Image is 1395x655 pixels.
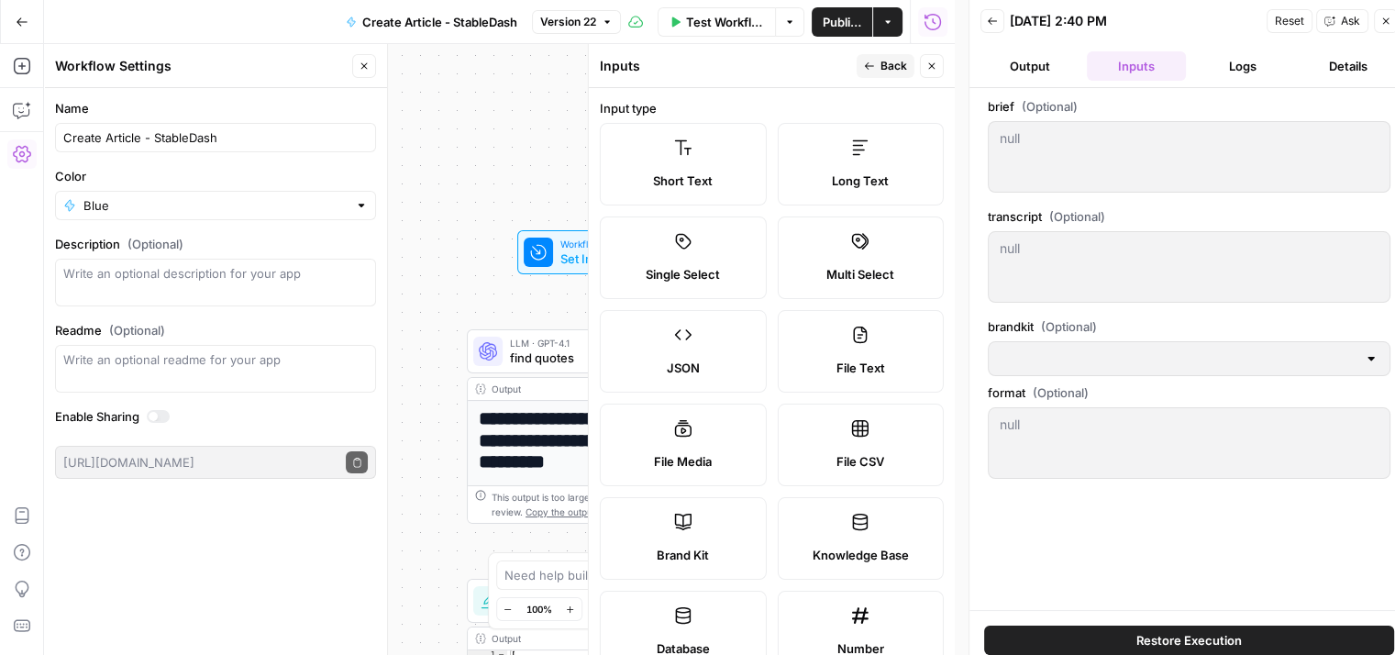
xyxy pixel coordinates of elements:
[1087,51,1186,81] button: Inputs
[988,207,1390,226] label: transcript
[1275,13,1304,29] span: Reset
[980,51,1079,81] button: Output
[988,97,1390,116] label: brief
[653,172,713,190] span: Short Text
[988,317,1390,336] label: brandkit
[1049,207,1105,226] span: (Optional)
[826,265,894,283] span: Multi Select
[560,250,651,268] span: Set Inputs
[83,196,348,215] input: Blue
[1022,97,1078,116] span: (Optional)
[55,57,347,75] div: Workflow Settings
[686,13,764,31] span: Test Workflow
[657,546,709,564] span: Brand Kit
[857,54,914,78] button: Back
[1267,9,1312,33] button: Reset
[55,407,376,426] label: Enable Sharing
[492,382,723,396] div: Output
[55,167,376,185] label: Color
[1000,239,1378,258] textarea: null
[540,14,596,30] span: Version 22
[823,13,861,31] span: Publish
[832,172,889,190] span: Long Text
[984,626,1394,655] button: Restore Execution
[1041,317,1097,336] span: (Optional)
[813,546,909,564] span: Knowledge Base
[658,7,775,37] button: Test Workflow
[988,383,1390,402] label: format
[492,490,743,519] div: This output is too large & has been abbreviated for review. to view the full content.
[836,359,885,377] span: File Text
[600,99,944,117] label: Input type
[526,506,595,517] span: Copy the output
[109,321,165,339] span: (Optional)
[1193,51,1292,81] button: Logs
[1136,631,1242,649] span: Restore Execution
[646,265,720,283] span: Single Select
[667,359,700,377] span: JSON
[1341,13,1360,29] span: Ask
[467,230,751,274] div: WorkflowSet InputsInputs
[362,13,517,31] span: Create Article - StableDash
[63,128,368,147] input: Untitled
[1000,416,1378,434] textarea: null
[812,7,872,37] button: Publish
[55,99,376,117] label: Name
[335,7,528,37] button: Create Article - StableDash
[836,452,884,471] span: File CSV
[1316,9,1368,33] button: Ask
[600,57,851,75] div: Inputs
[560,237,651,251] span: Workflow
[510,349,695,367] span: find quotes
[1033,383,1089,402] span: (Optional)
[510,336,695,350] span: LLM · GPT-4.1
[55,321,376,339] label: Readme
[55,235,376,253] label: Description
[654,452,712,471] span: File Media
[526,602,552,616] span: 100%
[532,10,621,34] button: Version 22
[880,58,907,74] span: Back
[127,235,183,253] span: (Optional)
[492,631,723,646] div: Output
[1000,129,1378,148] textarea: null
